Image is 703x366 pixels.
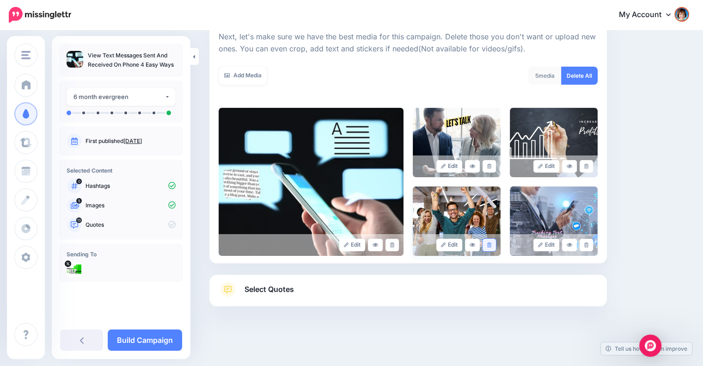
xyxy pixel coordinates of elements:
a: Edit [436,160,463,173]
a: Delete All [561,67,598,85]
p: Next, let's make sure we have the best media for this campaign. Delete those you don't want or up... [219,31,598,55]
a: [DATE] [123,137,142,144]
p: Hashtags [86,182,176,190]
span: Select Quotes [245,283,294,296]
img: 95cbc86844b2e08e11683f79af230724_large.jpg [413,108,501,177]
a: Tell us how we can improve [601,342,692,355]
p: View Text Messages Sent And Received On Phone 4 Easy Ways [88,51,176,69]
div: 6 month evergreen [73,92,165,102]
a: Add Media [219,67,267,85]
a: Edit [339,239,366,251]
a: Edit [436,239,463,251]
p: Quotes [86,221,176,229]
a: My Account [610,4,689,26]
img: 3f3468b2ae4ca203abaa4a718ddce0da_large.jpg [219,108,403,256]
img: 3f3468b2ae4ca203abaa4a718ddce0da_thumb.jpg [67,51,83,68]
img: menu.png [21,51,31,59]
div: Open Intercom Messenger [639,335,661,357]
a: Edit [533,239,560,251]
div: Select Media [219,26,598,256]
span: 0 [76,179,82,184]
span: 5 [535,72,538,79]
div: media [528,67,562,85]
p: Images [86,201,176,210]
a: Edit [533,160,560,173]
img: 7a7b444aa6e46a0b0ba691356b2dc8bc_large.jpg [510,186,598,256]
h4: Sending To [67,251,176,258]
img: Missinglettr [9,7,71,23]
a: Select Quotes [219,282,598,306]
h4: Selected Content [67,167,176,174]
img: e8081ac705016c135828701a91afc27e_large.jpg [510,108,598,177]
span: 5 [76,198,82,204]
img: aa992672248d4925d19744221326ffcf_large.jpg [413,186,501,256]
button: 6 month evergreen [67,88,176,106]
img: XSPZE6w9-66473.jpg [67,262,81,277]
span: 13 [76,217,82,223]
p: First published [86,137,176,145]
